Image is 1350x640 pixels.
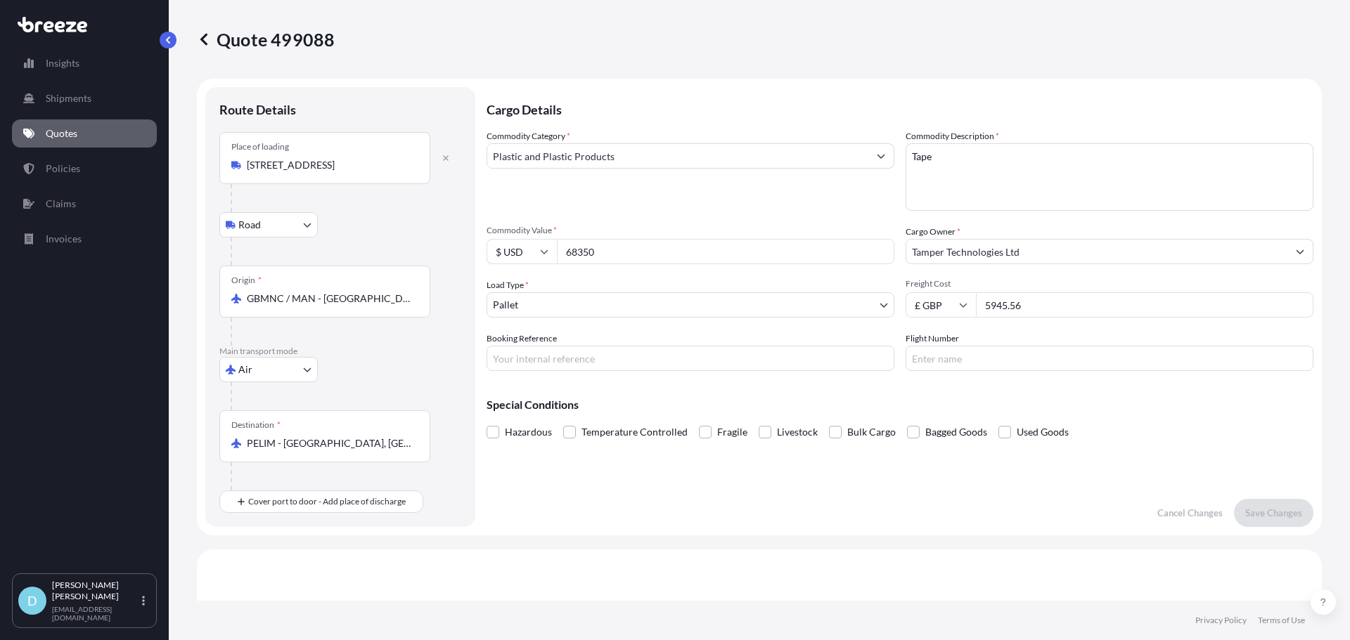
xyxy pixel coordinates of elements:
span: Road [238,218,261,232]
input: Destination [247,436,413,450]
input: Type amount [557,239,894,264]
div: Place of loading [231,141,289,152]
label: Commodity Description [906,129,999,143]
span: Pallet [493,298,518,312]
input: Origin [247,292,413,306]
p: Shipments [46,91,91,105]
p: [EMAIL_ADDRESS][DOMAIN_NAME] [52,605,139,622]
button: Show suggestions [1287,239,1313,264]
p: Invoices [46,232,82,246]
input: Full name [906,239,1287,264]
p: Claims [46,197,76,211]
span: Bagged Goods [925,422,987,443]
a: Terms of Use [1258,615,1305,626]
span: Freight Cost [906,278,1313,289]
button: Show suggestions [868,143,894,169]
button: Select transport [219,357,318,382]
p: Special Conditions [487,399,1313,410]
button: Select transport [219,212,318,237]
span: Hazardous [505,422,552,443]
button: Cover port to door - Add place of discharge [219,490,423,513]
p: Route Details [219,101,296,118]
p: Policies [46,162,80,176]
a: Claims [12,190,157,218]
a: Privacy Policy [1195,615,1247,626]
input: Enter amount [976,292,1313,318]
span: Cover port to door - Add place of discharge [248,495,406,509]
span: Livestock [777,422,818,443]
div: Origin [231,275,262,286]
input: Enter name [906,346,1313,371]
p: [PERSON_NAME] [PERSON_NAME] [52,580,139,602]
a: Quotes [12,119,157,148]
span: D [27,594,37,608]
a: Policies [12,155,157,183]
span: Used Goods [1017,422,1069,443]
button: Pallet [487,292,894,318]
p: Save Changes [1245,506,1302,520]
label: Commodity Category [487,129,570,143]
label: Cargo Owner [906,225,960,239]
a: Insights [12,49,157,77]
p: Insights [46,56,79,70]
a: Invoices [12,225,157,253]
a: Shipments [12,84,157,112]
label: Flight Number [906,332,959,346]
span: Load Type [487,278,529,292]
span: Temperature Controlled [581,422,688,443]
input: Place of loading [247,158,413,172]
textarea: Tape [906,143,1313,211]
input: Select a commodity type [487,143,868,169]
label: Booking Reference [487,332,557,346]
p: Quote 499088 [197,28,335,51]
span: Fragile [717,422,747,443]
p: Quotes [46,126,77,141]
p: Cargo Details [487,87,1313,129]
span: Commodity Value [487,225,894,236]
p: Main transport mode [219,346,461,357]
button: Cancel Changes [1146,499,1234,527]
button: Save Changes [1234,499,1313,527]
span: Bulk Cargo [847,422,896,443]
div: Destination [231,419,281,431]
input: Your internal reference [487,346,894,371]
p: Cancel Changes [1157,506,1223,520]
span: Air [238,363,252,377]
